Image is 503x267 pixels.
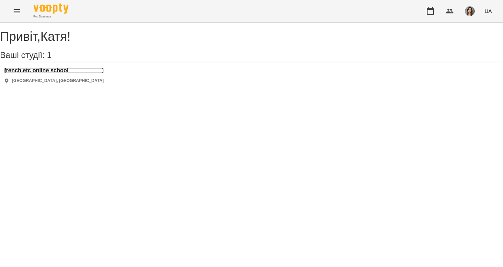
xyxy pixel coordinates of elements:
[482,5,495,17] button: UA
[47,50,51,60] span: 1
[34,14,68,19] span: For Business
[484,7,492,15] span: UA
[4,67,104,74] a: french.etc online school
[34,3,68,14] img: Voopty Logo
[465,6,475,16] img: b4b2e5f79f680e558d085f26e0f4a95b.jpg
[12,78,104,84] p: [GEOGRAPHIC_DATA], [GEOGRAPHIC_DATA]
[8,3,25,20] button: Menu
